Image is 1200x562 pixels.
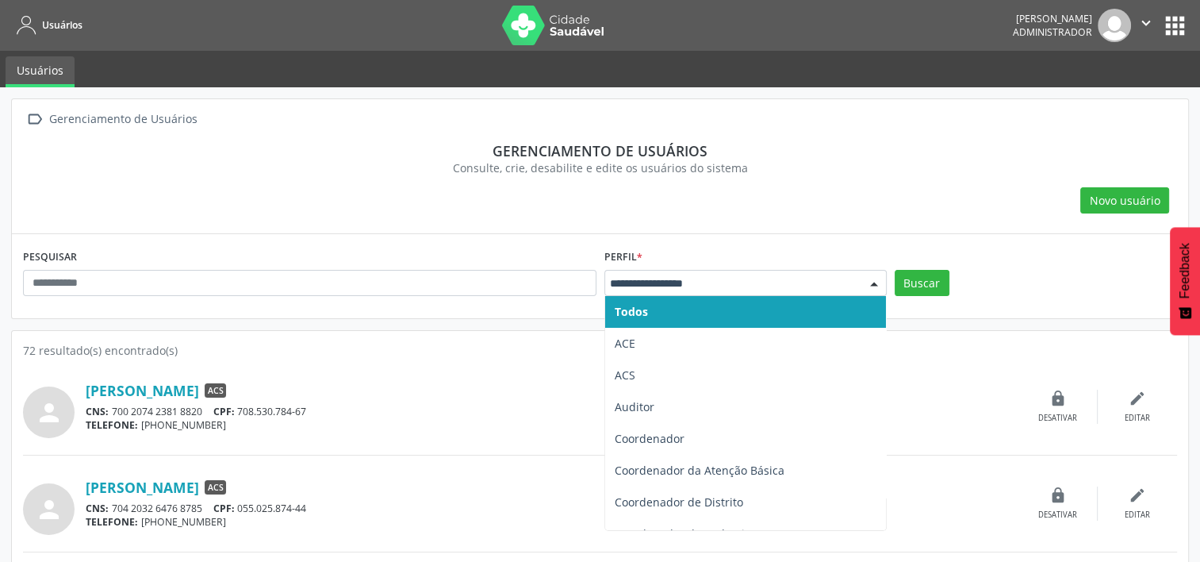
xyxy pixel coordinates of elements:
[86,405,1018,418] div: 700 2074 2381 8820 708.530.784-67
[23,108,46,131] i: 
[86,502,1018,515] div: 704 2032 6476 8785 055.025.874-44
[1129,487,1146,504] i: edit
[1125,413,1150,424] div: Editar
[1049,487,1067,504] i: lock
[1137,14,1155,32] i: 
[86,405,109,418] span: CNS:
[46,108,200,131] div: Gerenciamento de Usuários
[615,526,757,541] span: Coordenador de Endemias
[213,405,235,418] span: CPF:
[1038,413,1077,424] div: Desativar
[1131,9,1161,42] button: 
[1129,390,1146,407] i: edit
[86,515,1018,529] div: [PHONE_NUMBER]
[1170,227,1200,335] button: Feedback - Mostrar pesquisa
[615,431,684,446] span: Coordenador
[1038,510,1077,521] div: Desativar
[23,108,200,131] a:  Gerenciamento de Usuários
[34,142,1166,160] div: Gerenciamento de usuários
[86,418,138,432] span: TELEFONE:
[34,160,1166,176] div: Consulte, crie, desabilite e edite os usuários do sistema
[615,368,635,383] span: ACS
[1161,12,1189,40] button: apps
[1013,12,1092,25] div: [PERSON_NAME]
[1125,510,1150,521] div: Editar
[1049,390,1067,407] i: lock
[86,382,199,399] a: [PERSON_NAME]
[35,398,63,427] i: person
[86,515,138,529] span: TELEFONE:
[86,502,109,515] span: CNS:
[615,463,784,478] span: Coordenador da Atenção Básica
[615,336,635,351] span: ACE
[213,502,235,515] span: CPF:
[1013,25,1092,39] span: Administrador
[205,480,226,495] span: ACS
[1080,187,1169,214] button: Novo usuário
[604,245,642,270] label: Perfil
[23,245,77,270] label: PESQUISAR
[615,304,648,319] span: Todos
[1090,192,1160,209] span: Novo usuário
[205,383,226,398] span: ACS
[35,495,63,524] i: person
[86,418,1018,432] div: [PHONE_NUMBER]
[1098,9,1131,42] img: img
[615,399,654,414] span: Auditor
[895,270,949,297] button: Buscar
[11,12,82,38] a: Usuários
[23,342,1177,359] div: 72 resultado(s) encontrado(s)
[6,56,75,87] a: Usuários
[615,495,743,510] span: Coordenador de Distrito
[1178,243,1192,298] span: Feedback
[86,479,199,496] a: [PERSON_NAME]
[42,18,82,32] span: Usuários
